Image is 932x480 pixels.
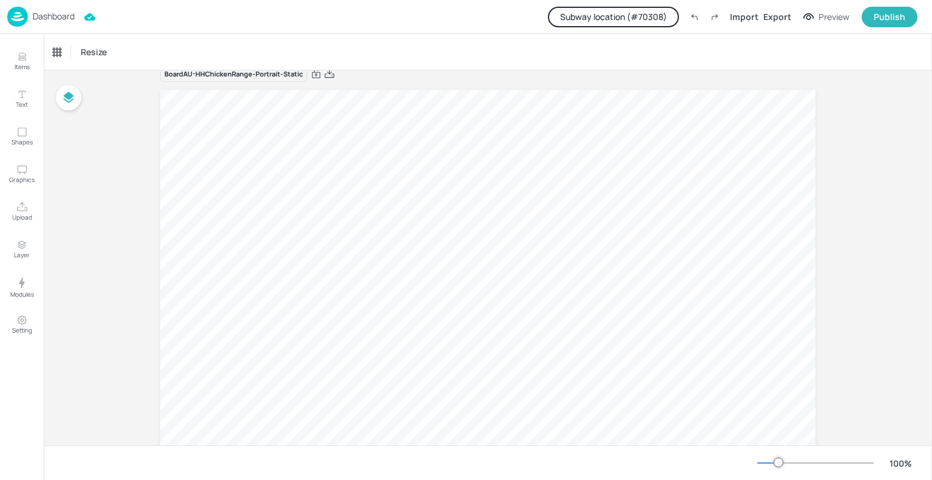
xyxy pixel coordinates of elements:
[548,7,679,27] button: Subway location (#70308)
[874,10,905,24] div: Publish
[78,46,109,58] span: Resize
[819,10,849,24] div: Preview
[730,10,758,23] div: Import
[704,7,725,27] label: Redo (Ctrl + Y)
[886,457,915,470] div: 100 %
[684,7,704,27] label: Undo (Ctrl + Z)
[160,66,307,83] div: Board AU-HHChickenRange-Portrait-Static
[33,12,75,21] p: Dashboard
[763,10,791,23] div: Export
[862,7,917,27] button: Publish
[7,7,28,27] img: logo-86c26b7e.jpg
[796,8,857,26] button: Preview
